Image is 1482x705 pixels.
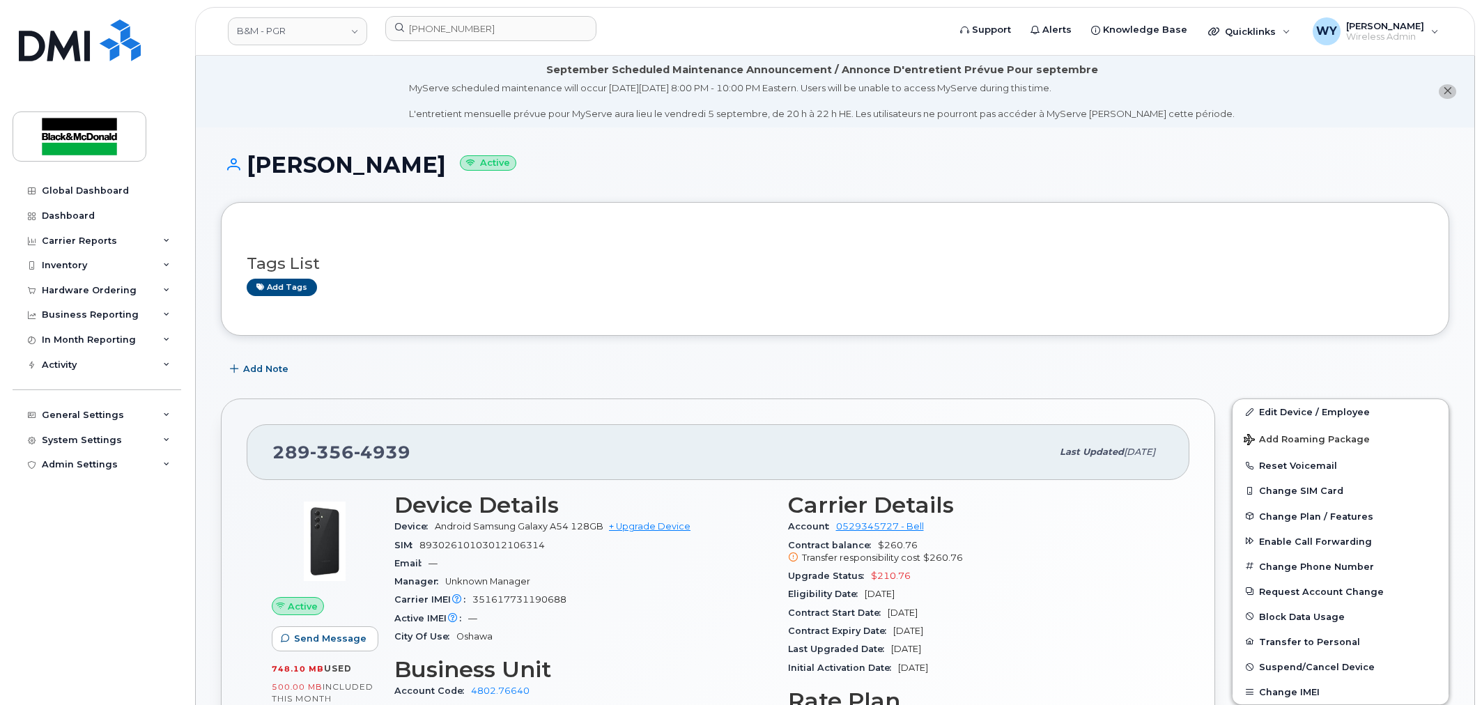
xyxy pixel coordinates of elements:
span: Contract Start Date [788,607,888,618]
span: Carrier IMEI [394,594,472,605]
span: Add Roaming Package [1244,434,1370,447]
span: [DATE] [888,607,918,618]
h3: Tags List [247,255,1423,272]
span: Transfer responsibility cost [802,552,920,563]
button: Transfer to Personal [1233,629,1449,654]
img: image20231002-3703462-17nx3v8.jpeg [283,499,366,583]
span: Add Note [243,362,288,375]
span: used [324,663,352,674]
span: Contract Expiry Date [788,626,893,636]
span: 89302610103012106314 [419,540,545,550]
span: Last Upgraded Date [788,644,891,654]
span: Android Samsung Galaxy A54 128GB [435,521,603,532]
a: + Upgrade Device [609,521,690,532]
button: Request Account Change [1233,579,1449,604]
button: Add Note [221,357,300,382]
div: September Scheduled Maintenance Announcement / Annonce D'entretient Prévue Pour septembre [546,63,1098,77]
span: $260.76 [788,540,1165,565]
div: MyServe scheduled maintenance will occur [DATE][DATE] 8:00 PM - 10:00 PM Eastern. Users will be u... [409,82,1235,121]
button: Change Phone Number [1233,554,1449,579]
button: Change SIM Card [1233,478,1449,503]
a: 4802.76640 [471,685,530,696]
span: Enable Call Forwarding [1259,536,1372,546]
span: $260.76 [923,552,963,563]
button: Reset Voicemail [1233,453,1449,478]
span: Email [394,558,429,568]
span: 748.10 MB [272,664,324,674]
button: close notification [1439,84,1456,99]
span: Initial Activation Date [788,663,898,673]
span: Oshawa [456,631,493,642]
span: [DATE] [898,663,928,673]
span: — [429,558,438,568]
button: Block Data Usage [1233,604,1449,629]
span: — [468,613,477,623]
span: SIM [394,540,419,550]
span: [DATE] [891,644,921,654]
span: City Of Use [394,631,456,642]
span: Contract balance [788,540,878,550]
a: 0529345727 - Bell [836,521,924,532]
span: Unknown Manager [445,576,530,587]
span: Manager [394,576,445,587]
button: Change Plan / Features [1233,504,1449,529]
span: 289 [272,442,410,463]
span: [DATE] [865,589,895,599]
a: Add tags [247,279,317,296]
h3: Business Unit [394,657,771,682]
span: [DATE] [893,626,923,636]
button: Send Message [272,626,378,651]
small: Active [460,155,516,171]
span: included this month [272,681,373,704]
span: 500.00 MB [272,682,323,692]
span: Active IMEI [394,613,468,623]
a: Edit Device / Employee [1233,399,1449,424]
span: Device [394,521,435,532]
span: 4939 [354,442,410,463]
h1: [PERSON_NAME] [221,153,1449,177]
button: Add Roaming Package [1233,424,1449,453]
button: Suspend/Cancel Device [1233,654,1449,679]
span: 351617731190688 [472,594,566,605]
span: 356 [310,442,354,463]
span: $210.76 [871,571,911,581]
h3: Carrier Details [788,493,1165,518]
span: Suspend/Cancel Device [1259,662,1375,672]
span: Upgrade Status [788,571,871,581]
span: Send Message [294,632,366,645]
span: Eligibility Date [788,589,865,599]
button: Enable Call Forwarding [1233,529,1449,554]
span: [DATE] [1124,447,1155,457]
span: Last updated [1060,447,1124,457]
button: Change IMEI [1233,679,1449,704]
span: Change Plan / Features [1259,511,1373,521]
span: Account [788,521,836,532]
h3: Device Details [394,493,771,518]
span: Active [288,600,318,613]
span: Account Code [394,685,471,696]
